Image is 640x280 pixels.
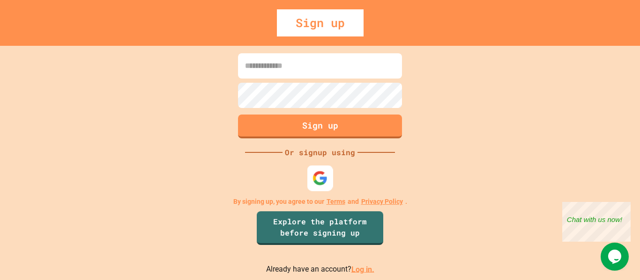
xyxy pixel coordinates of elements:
p: Already have an account? [266,264,374,275]
div: Or signup using [283,147,357,158]
div: Sign up [277,9,364,36]
a: Explore the platform before signing up [257,211,383,245]
a: Log in. [351,265,374,273]
p: By signing up, you agree to our and . [233,197,407,207]
iframe: chat widget [601,243,631,271]
a: Terms [327,197,345,207]
a: Privacy Policy [361,197,403,207]
button: Sign up [238,115,402,138]
img: google-icon.svg [313,170,328,186]
iframe: chat widget [562,202,631,242]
